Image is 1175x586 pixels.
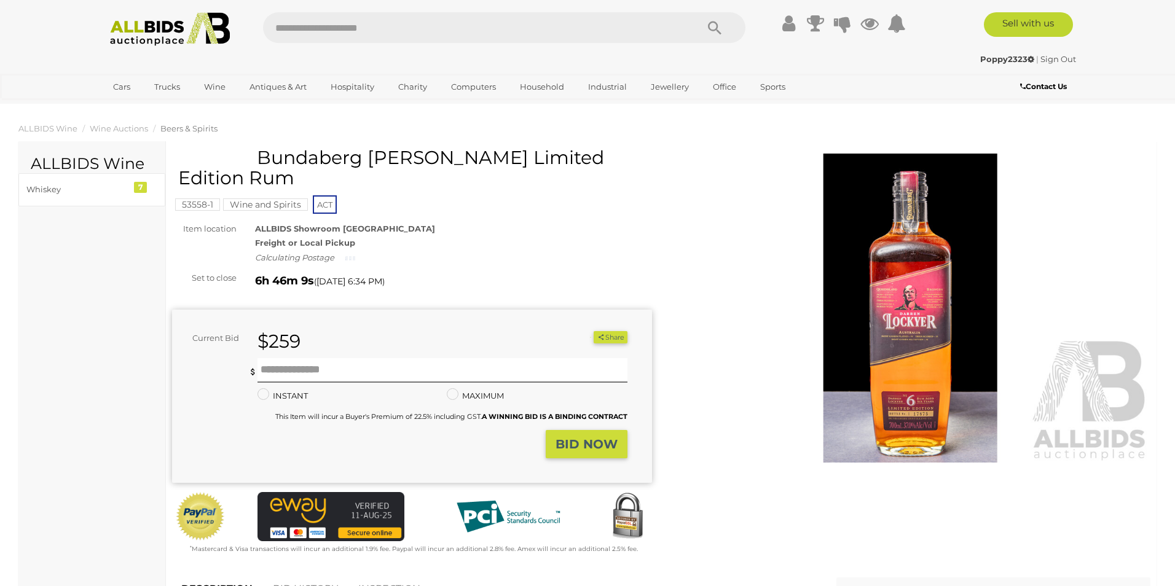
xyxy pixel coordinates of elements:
a: Wine Auctions [90,123,148,133]
a: Charity [390,77,435,97]
a: Hospitality [323,77,382,97]
strong: 6h 46m 9s [255,274,314,287]
span: ( ) [314,276,385,286]
a: Sports [752,77,793,97]
b: Contact Us [1020,82,1067,91]
a: Computers [443,77,504,97]
h1: Bundaberg [PERSON_NAME] Limited Edition Rum [178,147,649,188]
div: Whiskey [26,182,128,197]
img: Bundaberg Darren Lockyer Limited Edition Rum [670,154,1150,463]
img: Allbids.com.au [103,12,237,46]
a: Contact Us [1020,80,1070,93]
a: Cars [105,77,138,97]
img: Official PayPal Seal [175,492,226,541]
button: Share [594,331,627,344]
label: INSTANT [257,389,308,403]
img: small-loading.gif [345,255,355,262]
i: Calculating Postage [255,252,334,262]
div: Current Bid [172,331,248,345]
strong: Freight or Local Pickup [255,238,355,248]
img: eWAY Payment Gateway [257,492,404,541]
span: | [1036,54,1039,64]
span: [DATE] 6:34 PM [316,276,382,287]
div: 7 [134,182,147,193]
h2: ALLBIDS Wine [31,155,153,173]
a: Sell with us [984,12,1073,37]
a: [GEOGRAPHIC_DATA] [105,97,208,117]
strong: Poppy2323 [980,54,1034,64]
label: MAXIMUM [447,389,504,403]
button: BID NOW [546,430,627,459]
b: A WINNING BID IS A BINDING CONTRACT [482,412,627,421]
mark: Wine and Spirits [223,198,308,211]
img: PCI DSS compliant [447,492,570,541]
a: ALLBIDS Wine [18,123,77,133]
a: Office [705,77,744,97]
div: Item location [163,222,246,236]
li: Unwatch this item [580,331,592,343]
mark: 53558-1 [175,198,220,211]
small: This Item will incur a Buyer's Premium of 22.5% including GST. [275,412,627,421]
img: Secured by Rapid SSL [603,492,652,541]
a: Jewellery [643,77,697,97]
a: Wine [196,77,234,97]
a: Household [512,77,572,97]
a: Beers & Spirits [160,123,218,133]
div: Set to close [163,271,246,285]
strong: ALLBIDS Showroom [GEOGRAPHIC_DATA] [255,224,435,233]
strong: $259 [257,330,301,353]
a: Trucks [146,77,188,97]
a: Poppy2323 [980,54,1036,64]
button: Search [684,12,745,43]
a: 53558-1 [175,200,220,209]
a: Whiskey 7 [18,173,165,206]
a: Sign Out [1040,54,1076,64]
span: ACT [313,195,337,214]
a: Wine and Spirits [223,200,308,209]
small: Mastercard & Visa transactions will incur an additional 1.9% fee. Paypal will incur an additional... [190,545,638,553]
a: Antiques & Art [242,77,315,97]
a: Industrial [580,77,635,97]
strong: BID NOW [556,437,618,451]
